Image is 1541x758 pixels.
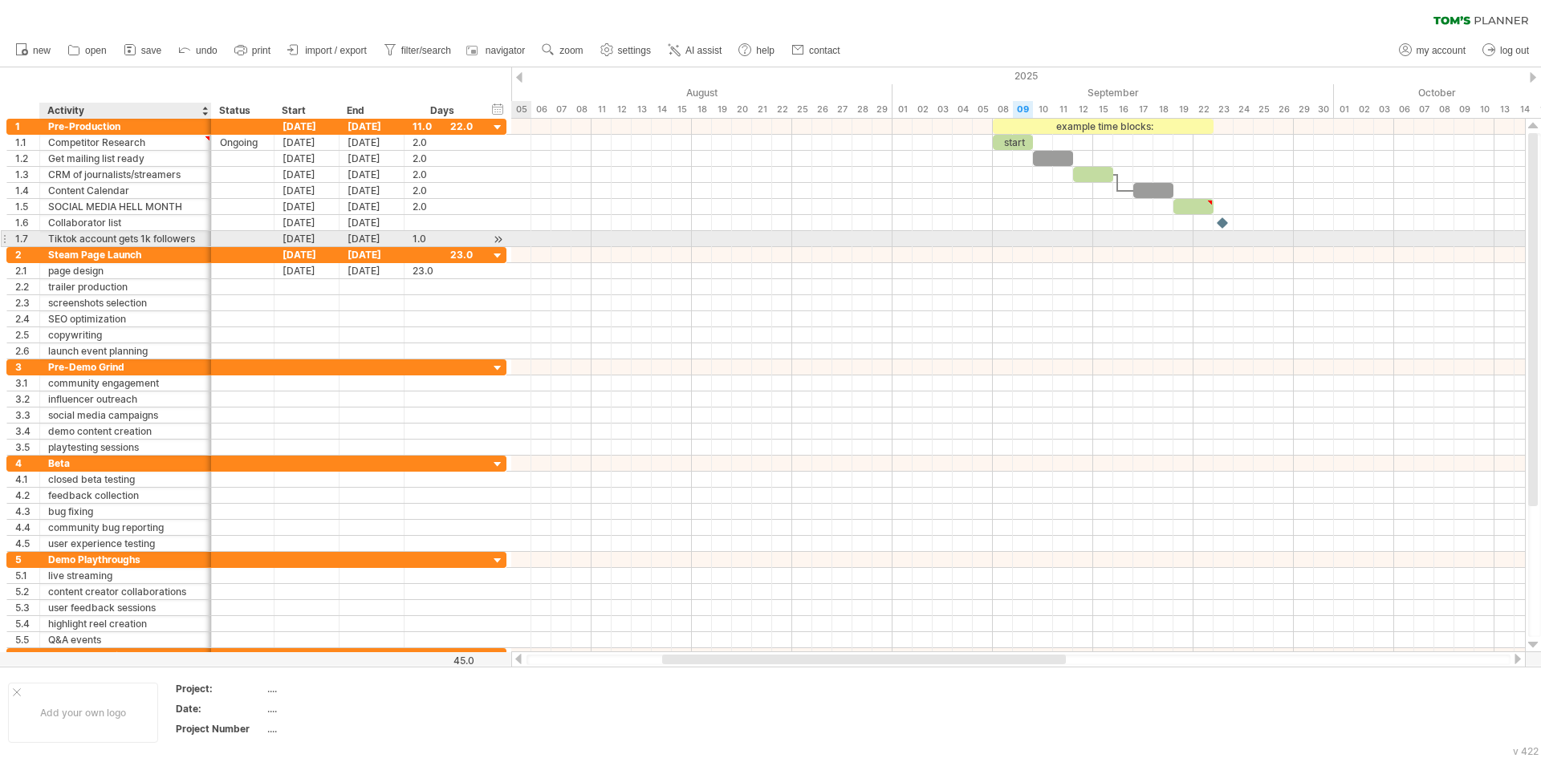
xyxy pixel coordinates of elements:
[48,391,203,407] div: influencer outreach
[1274,101,1294,118] div: Friday, 26 September 2025
[48,424,203,439] div: demo content creation
[15,552,39,567] div: 5
[15,263,39,278] div: 2.1
[176,722,264,736] div: Project Number
[15,568,39,583] div: 5.1
[340,119,405,134] div: [DATE]
[48,215,203,230] div: Collaborator list
[48,135,203,150] div: Competitor Research
[380,40,456,61] a: filter/search
[413,199,473,214] div: 2.0
[571,101,592,118] div: Friday, 8 August 2025
[15,488,39,503] div: 4.2
[48,199,203,214] div: SOCIAL MEDIA HELL MONTH
[15,520,39,535] div: 4.4
[274,263,340,278] div: [DATE]
[531,101,551,118] div: Wednesday, 6 August 2025
[15,504,39,519] div: 4.3
[664,40,726,61] a: AI assist
[559,45,583,56] span: zoom
[15,648,39,663] div: 6
[1254,101,1274,118] div: Thursday, 25 September 2025
[274,199,340,214] div: [DATE]
[48,552,203,567] div: Demo Playthroughs
[1314,101,1334,118] div: Tuesday, 30 September 2025
[15,600,39,615] div: 5.3
[692,101,712,118] div: Monday, 18 August 2025
[274,215,340,230] div: [DATE]
[413,119,473,134] div: 11.0
[538,40,588,61] a: zoom
[274,135,340,150] div: [DATE]
[772,101,792,118] div: Friday, 22 August 2025
[832,101,852,118] div: Wednesday, 27 August 2025
[274,151,340,166] div: [DATE]
[413,167,473,182] div: 2.0
[15,135,39,150] div: 1.1
[15,327,39,343] div: 2.5
[401,45,451,56] span: filter/search
[48,568,203,583] div: live streaming
[15,391,39,407] div: 3.2
[1334,101,1354,118] div: Wednesday, 1 October 2025
[486,45,525,56] span: navigator
[174,40,222,61] a: undo
[274,167,340,182] div: [DATE]
[752,101,772,118] div: Thursday, 21 August 2025
[592,101,612,118] div: Monday, 11 August 2025
[63,40,112,61] a: open
[48,167,203,182] div: CRM of journalists/streamers
[685,45,722,56] span: AI assist
[48,311,203,326] div: SEO optimization
[15,295,39,310] div: 2.3
[48,632,203,647] div: Q&A events
[15,407,39,423] div: 3.3
[792,101,812,118] div: Monday, 25 August 2025
[993,135,1033,150] div: start
[340,263,405,278] div: [DATE]
[340,135,405,150] div: [DATE]
[219,103,265,119] div: Status
[1234,101,1254,118] div: Wednesday, 24 September 2025
[413,135,473,150] div: 2.0
[1500,45,1529,56] span: log out
[120,40,166,61] a: save
[632,101,652,118] div: Wednesday, 13 August 2025
[15,632,39,647] div: 5.5
[283,40,372,61] a: import / export
[15,167,39,182] div: 1.3
[48,488,203,503] div: feedback collection
[471,84,892,101] div: August 2025
[48,343,203,359] div: launch event planning
[464,40,530,61] a: navigator
[15,343,39,359] div: 2.6
[340,199,405,214] div: [DATE]
[15,536,39,551] div: 4.5
[413,151,473,166] div: 2.0
[1478,40,1534,61] a: log out
[15,247,39,262] div: 2
[48,375,203,391] div: community engagement
[274,231,340,246] div: [DATE]
[413,183,473,198] div: 2.0
[48,440,203,455] div: playtesting sessions
[15,231,39,246] div: 1.7
[1193,101,1214,118] div: Monday, 22 September 2025
[15,311,39,326] div: 2.4
[274,247,340,262] div: [DATE]
[1013,101,1033,118] div: Tuesday, 9 September 2025
[8,683,158,743] div: Add your own logo
[551,101,571,118] div: Thursday, 7 August 2025
[15,584,39,599] div: 5.2
[973,101,993,118] div: Friday, 5 September 2025
[1394,101,1414,118] div: Monday, 6 October 2025
[141,45,161,56] span: save
[48,295,203,310] div: screenshots selection
[11,40,55,61] a: new
[48,616,203,631] div: highlight reel creation
[48,600,203,615] div: user feedback sessions
[1053,101,1073,118] div: Thursday, 11 September 2025
[1515,101,1535,118] div: Tuesday, 14 October 2025
[852,101,872,118] div: Thursday, 28 August 2025
[220,135,266,150] div: Ongoing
